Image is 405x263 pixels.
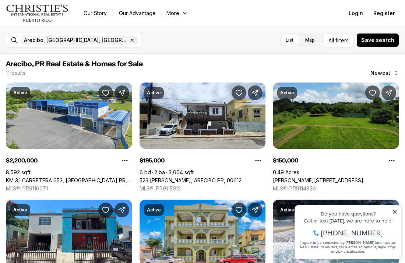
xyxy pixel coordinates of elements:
[365,85,380,100] button: Save Property: CARR 490
[8,17,106,22] div: Do you have questions?
[113,8,162,18] a: Our Advantage
[280,34,299,47] label: List
[6,60,143,68] span: Arecibo, PR Real Estate & Homes for Sale
[162,8,193,18] button: More
[324,33,353,48] button: Allfilters
[280,90,294,96] p: Active
[370,70,390,76] span: Newest
[8,24,106,29] div: Call or text [DATE], we are here to help!
[6,4,69,22] img: logo
[273,177,363,184] a: CARR 490, HATO ARRIBA, ARECIBO PR, 00612
[13,90,27,96] p: Active
[98,203,113,217] button: Save Property: 26 CALLE 26
[381,85,396,100] button: Share Property
[299,34,321,47] label: Map
[373,10,395,16] span: Register
[366,66,404,80] button: Newest
[328,36,334,44] span: All
[115,85,129,100] button: Share Property
[344,6,367,21] button: Login
[6,70,25,76] p: 11 results
[232,203,246,217] button: Save Property: 203 DEGETAU
[30,35,92,42] span: [PHONE_NUMBER]
[361,37,394,43] span: Save search
[9,45,105,59] span: I agree to be contacted by [PERSON_NAME] International Real Estate PR via text, call & email. To ...
[147,90,161,96] p: Active
[140,177,242,184] a: 523 ANGEL M MARIN, ARECIBO PR, 00612
[369,6,399,21] button: Register
[98,85,113,100] button: Save Property: KM 3.1 CARRETERA 653
[248,85,263,100] button: Share Property
[232,85,246,100] button: Save Property: 523 ANGEL M MARIN
[349,10,363,16] span: Login
[78,8,113,18] a: Our Story
[115,203,129,217] button: Share Property
[251,153,265,168] button: Property options
[356,33,399,47] button: Save search
[335,36,349,44] span: filters
[384,153,399,168] button: Property options
[13,207,27,213] p: Active
[248,203,263,217] button: Share Property
[117,153,132,168] button: Property options
[6,177,132,184] a: KM 3.1 CARRETERA 653, ARECIBO PR, 00612
[147,207,161,213] p: Active
[280,207,294,213] p: Active
[24,37,128,43] span: Arecibo, [GEOGRAPHIC_DATA], [GEOGRAPHIC_DATA]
